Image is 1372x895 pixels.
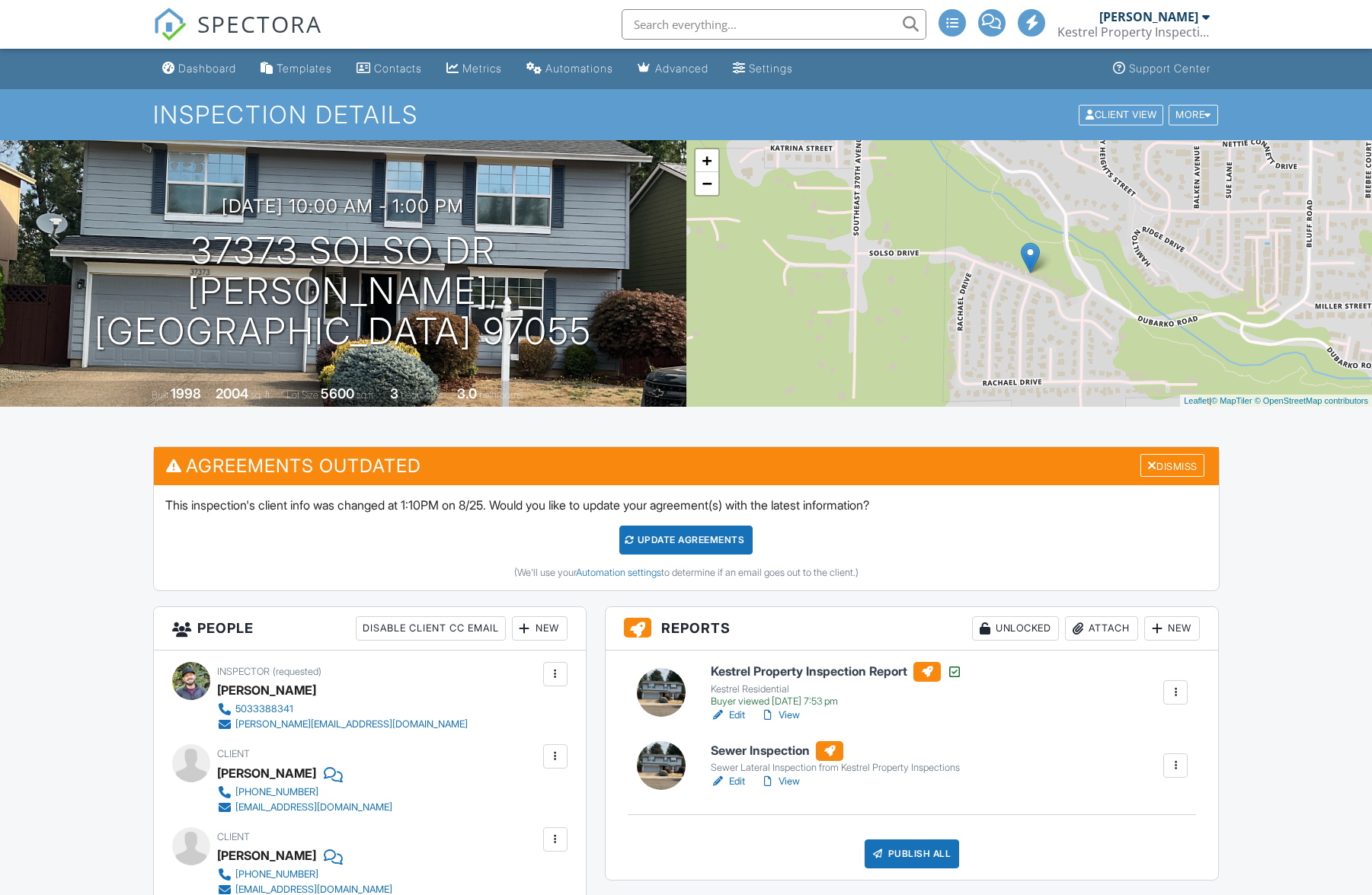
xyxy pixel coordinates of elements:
a: [PHONE_NUMBER] [217,867,392,882]
div: Buyer viewed [DATE] 7:53 pm [711,695,962,708]
a: Automations (Basic) [520,55,619,83]
div: [PHONE_NUMBER] [235,786,318,798]
div: 2004 [216,385,248,401]
div: Templates [277,62,332,75]
h3: [DATE] 10:00 am - 1:00 pm [222,196,464,216]
div: More [1169,104,1218,125]
div: Settings [749,62,793,75]
a: © MapTiler [1211,396,1252,405]
div: Kestrel Property Inspections LLC [1057,24,1210,40]
div: 5600 [321,385,354,401]
a: View [760,774,800,789]
div: [PERSON_NAME] [217,844,316,867]
h3: People [154,607,586,650]
div: Client View [1079,104,1163,125]
a: SPECTORA [153,21,322,53]
div: Support Center [1129,62,1210,75]
div: [PERSON_NAME] [217,762,316,785]
span: Lot Size [286,389,318,401]
span: sq.ft. [357,389,376,401]
input: Search everything... [622,9,926,40]
a: Client View [1077,108,1167,120]
div: Sewer Lateral Inspection from Kestrel Property Inspections [711,762,960,774]
h1: Inspection Details [153,101,1220,128]
h1: 37373 Solso Dr [PERSON_NAME], [GEOGRAPHIC_DATA] 97055 [24,231,662,351]
div: This inspection's client info was changed at 1:10PM on 8/25. Would you like to update your agreem... [154,485,1219,590]
a: Metrics [440,55,508,83]
div: Automations [545,62,613,75]
span: Inspector [217,666,270,677]
a: Edit [711,708,745,723]
div: 5033388341 [235,703,293,715]
div: 1998 [171,385,201,401]
div: Dismiss [1140,454,1204,478]
a: Advanced [632,55,715,83]
div: [PHONE_NUMBER] [235,868,318,881]
a: Zoom in [696,149,718,172]
span: Built [152,389,168,401]
h6: Kestrel Property Inspection Report [711,662,962,682]
img: The Best Home Inspection Software - Spectora [153,8,187,41]
a: Settings [727,55,799,83]
a: Zoom out [696,172,718,195]
h6: Sewer Inspection [711,741,960,761]
h3: Reports [606,607,1219,650]
a: Support Center [1107,55,1217,83]
a: Dashboard [156,55,242,83]
span: SPECTORA [197,8,322,40]
span: bathrooms [479,389,523,401]
div: 3.0 [457,385,477,401]
a: [EMAIL_ADDRESS][DOMAIN_NAME] [217,800,392,815]
div: Kestrel Residential [711,683,962,695]
a: [PHONE_NUMBER] [217,785,392,800]
span: sq. ft. [251,389,272,401]
a: [PERSON_NAME][EMAIL_ADDRESS][DOMAIN_NAME] [217,717,468,732]
span: Client [217,831,250,842]
div: Disable Client CC Email [356,616,506,641]
a: Templates [254,55,338,83]
h3: Agreements Outdated [154,447,1219,484]
a: Sewer Inspection Sewer Lateral Inspection from Kestrel Property Inspections [711,741,960,775]
a: © OpenStreetMap contributors [1255,396,1368,405]
span: bedrooms [401,389,443,401]
a: Kestrel Property Inspection Report Kestrel Residential Buyer viewed [DATE] 7:53 pm [711,662,962,708]
span: (requested) [273,666,321,677]
div: | [1180,395,1372,408]
div: Advanced [655,62,708,75]
div: [PERSON_NAME][EMAIL_ADDRESS][DOMAIN_NAME] [235,718,468,730]
a: Automation settings [576,567,661,578]
a: Edit [711,774,745,789]
div: Attach [1065,616,1138,641]
a: Leaflet [1184,396,1209,405]
div: Publish All [865,839,960,868]
a: 5033388341 [217,702,468,717]
div: Unlocked [972,616,1059,641]
div: [EMAIL_ADDRESS][DOMAIN_NAME] [235,801,392,813]
div: New [1144,616,1200,641]
div: [PERSON_NAME] [217,679,316,702]
div: [PERSON_NAME] [1099,9,1198,24]
div: Metrics [462,62,502,75]
div: 3 [390,385,398,401]
a: View [760,708,800,723]
div: Contacts [374,62,422,75]
a: Contacts [350,55,428,83]
span: Client [217,748,250,759]
div: Update Agreements [619,526,753,555]
div: New [512,616,568,641]
div: Dashboard [178,62,236,75]
div: (We'll use your to determine if an email goes out to the client.) [165,567,1207,579]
